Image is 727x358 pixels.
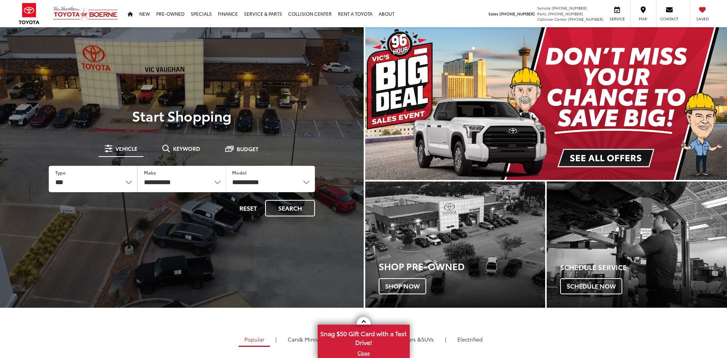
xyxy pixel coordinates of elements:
span: [PHONE_NUMBER] [568,16,603,22]
span: Schedule Now [560,278,622,294]
a: SUVs [382,333,440,346]
li: | [443,335,448,343]
img: Vic Vaughan Toyota of Boerne [53,6,118,21]
button: Search [265,200,315,216]
span: [PHONE_NUMBER] [552,5,587,11]
div: Toyota [365,181,546,308]
a: Popular [239,333,270,347]
span: Map [635,16,651,21]
label: Type [55,169,66,176]
a: Schedule Service Schedule Now [547,181,727,308]
div: Toyota [547,181,727,308]
label: Make [144,169,156,176]
a: Electrified [452,333,488,346]
span: Service [537,5,551,11]
p: Start Shopping [32,108,331,123]
span: Keyword [173,146,200,151]
span: Collision Center [537,16,567,22]
span: Sales [488,11,498,16]
span: & Minivan [299,335,325,343]
span: Vehicle [115,146,137,151]
li: | [274,335,279,343]
span: Service [608,16,626,21]
a: Shop Pre-Owned Shop Now [365,181,546,308]
span: Parts [537,11,547,16]
a: Cars [282,333,331,346]
h4: Schedule Service [560,264,727,271]
span: Shop Now [379,278,426,294]
span: Snag $50 Gift Card with a Test Drive! [318,325,409,349]
h3: Shop Pre-Owned [379,261,546,271]
button: Reset [233,200,264,216]
span: Contact [660,16,678,21]
span: [PHONE_NUMBER] [548,11,583,16]
span: Budget [237,146,259,152]
span: [PHONE_NUMBER] [500,11,535,16]
label: Model [232,169,247,176]
span: Saved [694,16,711,21]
